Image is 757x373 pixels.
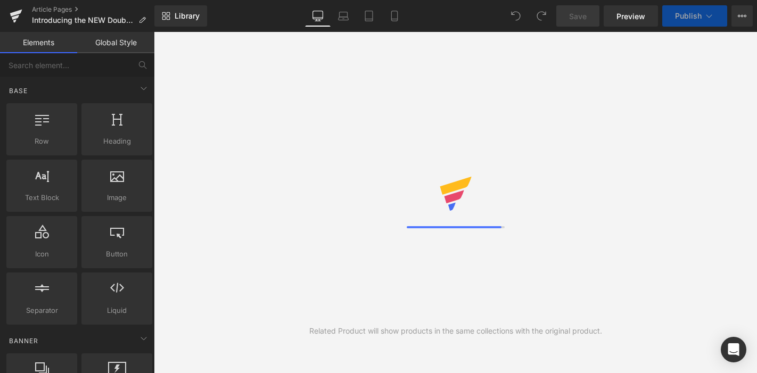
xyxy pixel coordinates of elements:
[32,16,134,24] span: Introducing the NEW Double Drip 10K Prefilled Pod Kit!
[675,12,702,20] span: Publish
[32,5,154,14] a: Article Pages
[305,5,331,27] a: Desktop
[85,192,149,203] span: Image
[604,5,658,27] a: Preview
[382,5,407,27] a: Mobile
[10,192,74,203] span: Text Block
[721,337,746,362] div: Open Intercom Messenger
[569,11,587,22] span: Save
[10,305,74,316] span: Separator
[10,136,74,147] span: Row
[616,11,645,22] span: Preview
[77,32,154,53] a: Global Style
[85,248,149,260] span: Button
[8,336,39,346] span: Banner
[309,325,602,337] div: Related Product will show products in the same collections with the original product.
[331,5,356,27] a: Laptop
[731,5,753,27] button: More
[10,248,74,260] span: Icon
[154,5,207,27] a: New Library
[356,5,382,27] a: Tablet
[8,86,29,96] span: Base
[531,5,552,27] button: Redo
[85,305,149,316] span: Liquid
[505,5,526,27] button: Undo
[175,11,200,21] span: Library
[662,5,727,27] button: Publish
[85,136,149,147] span: Heading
